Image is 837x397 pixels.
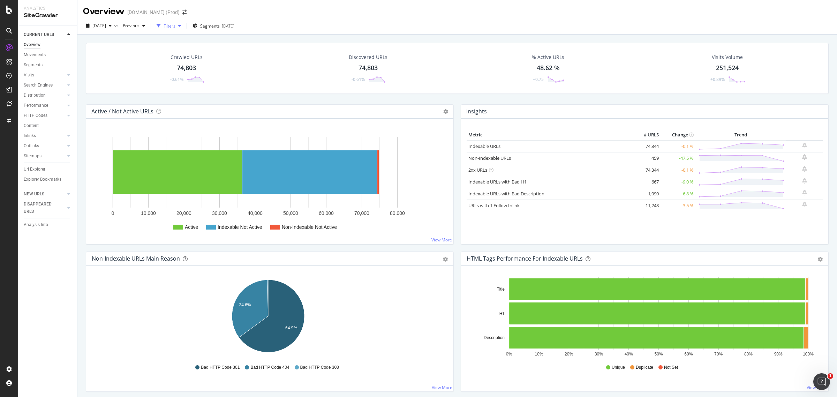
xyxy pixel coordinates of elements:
text: 80% [744,352,753,357]
text: Non-Indexable Not Active [282,224,337,230]
div: Explorer Bookmarks [24,176,61,183]
text: 70% [714,352,723,357]
span: Duplicate [636,365,653,370]
text: 30,000 [212,210,227,216]
a: Indexable URLs with Bad H1 [468,179,527,185]
a: View More [432,384,452,390]
button: Filters [154,20,184,31]
div: CURRENT URLS [24,31,54,38]
div: Filters [164,23,175,29]
a: Overview [24,41,72,48]
td: -0.1 % [661,164,695,176]
svg: A chart. [92,277,444,358]
span: 1 [828,373,833,379]
text: 10,000 [141,210,156,216]
div: 74,803 [177,63,196,73]
td: 74,344 [633,164,661,176]
span: Bad HTTP Code 404 [250,365,289,370]
div: NEW URLS [24,190,44,198]
th: Trend [695,130,786,140]
div: Non-Indexable URLs Main Reason [92,255,180,262]
span: Unique [612,365,625,370]
div: bell-plus [802,154,807,160]
a: Performance [24,102,65,109]
text: 20,000 [176,210,191,216]
a: DISAPPEARED URLS [24,201,65,215]
text: Active [185,224,198,230]
a: View More [807,384,827,390]
text: 100% [803,352,814,357]
a: HTTP Codes [24,112,65,119]
div: 251,524 [716,63,739,73]
text: H1 [499,311,505,316]
text: 10% [535,352,543,357]
div: HTML Tags Performance for Indexable URLs [467,255,583,262]
td: -0.1 % [661,140,695,152]
td: 1,090 [633,188,661,200]
div: +0.89% [710,76,725,82]
text: 60% [684,352,693,357]
text: Description [484,335,505,340]
div: +0.75 [533,76,544,82]
div: gear [443,257,448,262]
th: # URLS [633,130,661,140]
div: Crawled URLs [171,54,203,61]
a: Url Explorer [24,166,72,173]
span: Bad HTTP Code 301 [201,365,240,370]
a: Movements [24,51,72,59]
span: vs [114,23,120,29]
td: -3.5 % [661,200,695,211]
text: 64.9% [285,325,297,330]
a: Sitemaps [24,152,65,160]
div: Search Engines [24,82,53,89]
div: Analytics [24,6,71,12]
div: Analysis Info [24,221,48,229]
div: Performance [24,102,48,109]
div: 48.62 % [537,63,560,73]
td: -9.0 % [661,176,695,188]
h4: Active / Not Active URLs [91,107,153,116]
svg: A chart. [92,130,448,239]
text: 70,000 [354,210,369,216]
div: Url Explorer [24,166,45,173]
text: 30% [595,352,603,357]
div: Visits [24,72,34,79]
div: Discovered URLs [349,54,387,61]
a: Explorer Bookmarks [24,176,72,183]
text: 0 [112,210,114,216]
div: Outlinks [24,142,39,150]
span: Bad HTTP Code 308 [300,365,339,370]
i: Options [443,109,448,114]
div: Overview [83,6,125,17]
a: Analysis Info [24,221,72,229]
iframe: Intercom live chat [813,373,830,390]
text: 50,000 [283,210,298,216]
div: Sitemaps [24,152,42,160]
div: bell-plus [802,202,807,207]
div: Movements [24,51,46,59]
a: Distribution [24,92,65,99]
a: 2xx URLs [468,167,487,173]
td: -47.5 % [661,152,695,164]
text: 60,000 [319,210,334,216]
div: % Active URLs [532,54,564,61]
a: Indexable URLs [468,143,500,149]
a: Search Engines [24,82,65,89]
div: -0.61% [170,76,183,82]
a: NEW URLS [24,190,65,198]
div: gear [818,257,823,262]
text: 20% [565,352,573,357]
a: Segments [24,61,72,69]
td: 667 [633,176,661,188]
text: 40,000 [248,210,263,216]
div: [DOMAIN_NAME] (Prod) [127,9,180,16]
svg: A chart. [467,277,819,358]
div: [DATE] [222,23,234,29]
a: Inlinks [24,132,65,140]
td: -6.8 % [661,188,695,200]
td: 459 [633,152,661,164]
text: Indexable Not Active [218,224,262,230]
text: 40% [625,352,633,357]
